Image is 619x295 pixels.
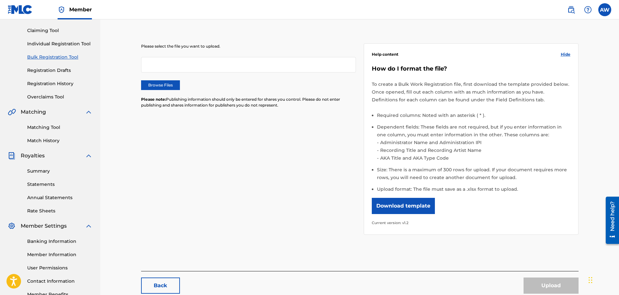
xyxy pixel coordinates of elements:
a: Registration Drafts [27,67,93,74]
img: Top Rightsholder [58,6,65,14]
a: Claiming Tool [27,27,93,34]
a: Registration History [27,80,93,87]
a: Match History [27,137,93,144]
a: Contact Information [27,278,93,285]
li: Administrator Name and Administration IPI [379,139,570,146]
p: Current version: v1.2 [372,219,570,227]
a: Rate Sheets [27,208,93,214]
iframe: Resource Center [601,194,619,246]
a: Bulk Registration Tool [27,54,93,61]
a: Statements [27,181,93,188]
a: Individual Registration Tool [27,40,93,47]
img: expand [85,108,93,116]
a: Annual Statements [27,194,93,201]
iframe: Chat Widget [587,264,619,295]
span: Hide [561,51,570,57]
p: Publishing information should only be entered for shares you control. Please do not enter publish... [141,96,356,108]
button: Download template [372,198,435,214]
span: Help content [372,51,398,57]
a: Back [141,278,180,294]
img: Member Settings [8,222,16,230]
img: search [567,6,575,14]
img: Matching [8,108,16,116]
a: Matching Tool [27,124,93,131]
a: User Permissions [27,265,93,271]
a: Summary [27,168,93,175]
li: Dependent fields: These fields are not required, but if you enter information in one column, you ... [377,123,570,166]
label: Browse Files [141,80,180,90]
div: User Menu [598,3,611,16]
li: Size: There is a maximum of 300 rows for upload. If your document requires more rows, you will ne... [377,166,570,185]
img: MLC Logo [8,5,33,14]
div: Help [581,3,594,16]
a: Public Search [565,3,578,16]
li: Required columns: Noted with an asterisk ( * ). [377,111,570,123]
img: Royalties [8,152,16,160]
a: Member Information [27,251,93,258]
span: Member [69,6,92,13]
span: Matching [21,108,46,116]
span: Member Settings [21,222,67,230]
li: AKA Title and AKA Type Code [379,154,570,162]
p: To create a Bulk Work Registration file, first download the template provided below. Once opened,... [372,80,570,104]
img: expand [85,152,93,160]
img: help [584,6,592,14]
a: Banking Information [27,238,93,245]
img: expand [85,222,93,230]
li: Upload format: The file must save as a .xlsx format to upload. [377,185,570,193]
span: Royalties [21,152,45,160]
p: Please select the file you want to upload. [141,43,356,49]
span: Please note: [141,97,166,102]
a: Overclaims Tool [27,94,93,100]
li: Recording Title and Recording Artist Name [379,146,570,154]
div: Drag [589,270,592,290]
h5: How do I format the file? [372,65,570,73]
